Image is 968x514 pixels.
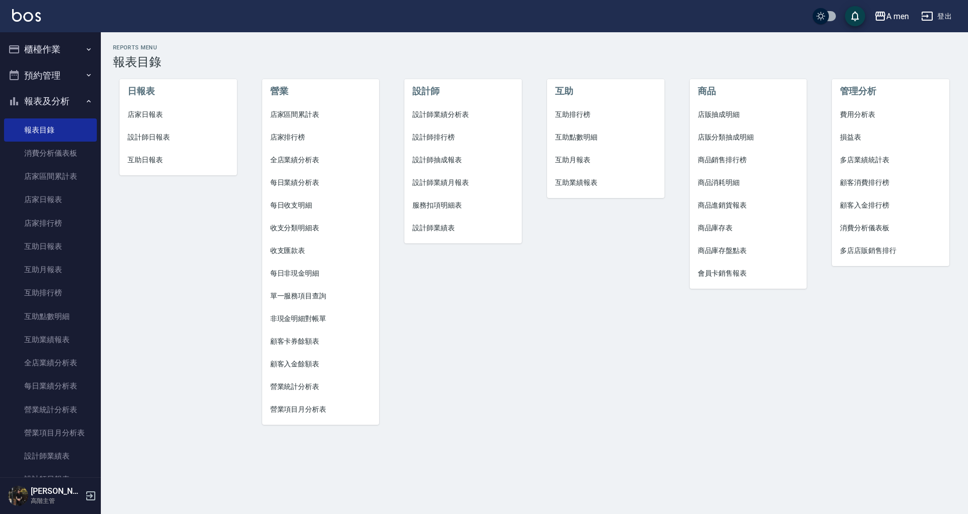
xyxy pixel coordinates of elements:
span: 互助點數明細 [555,132,656,143]
span: 店家區間累計表 [270,109,372,120]
a: 互助業績報表 [547,171,664,194]
span: 店家排行榜 [270,132,372,143]
a: 會員卡銷售報表 [690,262,807,285]
a: 設計師業績表 [404,217,522,239]
p: 高階主管 [31,496,82,505]
a: 設計師業績分析表 [404,103,522,126]
span: 互助月報表 [555,155,656,165]
a: 互助業績報表 [4,328,97,351]
a: 非現金明細對帳單 [262,307,380,330]
a: 顧客入金排行榜 [832,194,949,217]
a: 多店店販銷售排行 [832,239,949,262]
img: Person [8,486,28,506]
a: 每日業績分析表 [4,374,97,398]
span: 商品銷售排行榜 [698,155,799,165]
span: 損益表 [840,132,941,143]
span: 店家日報表 [128,109,229,120]
li: 互助 [547,79,664,103]
span: 單一服務項目查詢 [270,291,372,301]
span: 每日業績分析表 [270,177,372,188]
span: 顧客消費排行榜 [840,177,941,188]
a: 互助排行榜 [4,281,97,304]
button: 櫃檯作業 [4,36,97,62]
a: 互助點數明細 [547,126,664,149]
a: 設計師業績月報表 [404,171,522,194]
span: 每日非現金明細 [270,268,372,279]
a: 店販抽成明細 [690,103,807,126]
button: 登出 [917,7,956,26]
li: 設計師 [404,79,522,103]
a: 營業統計分析表 [4,398,97,421]
a: 每日非現金明細 [262,262,380,285]
span: 互助業績報表 [555,177,656,188]
a: 費用分析表 [832,103,949,126]
a: 營業項目月分析表 [262,398,380,421]
span: 多店業績統計表 [840,155,941,165]
a: 營業項目月分析表 [4,421,97,444]
a: 全店業績分析表 [262,149,380,171]
li: 商品 [690,79,807,103]
a: 每日收支明細 [262,194,380,217]
span: 商品消耗明細 [698,177,799,188]
a: 消費分析儀表板 [832,217,949,239]
span: 多店店販銷售排行 [840,245,941,256]
a: 互助月報表 [4,258,97,281]
a: 每日業績分析表 [262,171,380,194]
div: A men [886,10,909,23]
a: 商品消耗明細 [690,171,807,194]
a: 設計師業績表 [4,444,97,468]
h2: Reports Menu [113,44,956,51]
a: 單一服務項目查詢 [262,285,380,307]
a: 互助日報表 [4,235,97,258]
a: 店家排行榜 [262,126,380,149]
img: Logo [12,9,41,22]
h5: [PERSON_NAME] [31,486,82,496]
span: 會員卡銷售報表 [698,268,799,279]
a: 商品庫存表 [690,217,807,239]
span: 設計師業績表 [412,223,514,233]
span: 設計師日報表 [128,132,229,143]
a: 店販分類抽成明細 [690,126,807,149]
a: 多店業績統計表 [832,149,949,171]
a: 商品庫存盤點表 [690,239,807,262]
span: 服務扣項明細表 [412,200,514,211]
span: 全店業績分析表 [270,155,372,165]
a: 商品進銷貨報表 [690,194,807,217]
a: 設計師日報表 [4,468,97,491]
a: 顧客卡券餘額表 [262,330,380,353]
a: 損益表 [832,126,949,149]
span: 互助日報表 [128,155,229,165]
a: 設計師排行榜 [404,126,522,149]
a: 顧客入金餘額表 [262,353,380,375]
span: 消費分析儀表板 [840,223,941,233]
button: 預約管理 [4,62,97,89]
button: A men [870,6,913,27]
span: 設計師業績分析表 [412,109,514,120]
a: 顧客消費排行榜 [832,171,949,194]
li: 管理分析 [832,79,949,103]
span: 商品庫存表 [698,223,799,233]
span: 顧客入金餘額表 [270,359,372,369]
a: 收支分類明細表 [262,217,380,239]
span: 非現金明細對帳單 [270,313,372,324]
a: 商品銷售排行榜 [690,149,807,171]
span: 商品庫存盤點表 [698,245,799,256]
a: 店家排行榜 [4,212,97,235]
a: 全店業績分析表 [4,351,97,374]
span: 顧客卡券餘額表 [270,336,372,347]
a: 店家區間累計表 [262,103,380,126]
a: 設計師抽成報表 [404,149,522,171]
a: 互助排行榜 [547,103,664,126]
a: 店家日報表 [119,103,237,126]
span: 設計師抽成報表 [412,155,514,165]
a: 店家日報表 [4,188,97,211]
a: 店家區間累計表 [4,165,97,188]
span: 店販分類抽成明細 [698,132,799,143]
a: 互助日報表 [119,149,237,171]
span: 設計師業績月報表 [412,177,514,188]
span: 互助排行榜 [555,109,656,120]
span: 店販抽成明細 [698,109,799,120]
span: 商品進銷貨報表 [698,200,799,211]
a: 收支匯款表 [262,239,380,262]
a: 報表目錄 [4,118,97,142]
